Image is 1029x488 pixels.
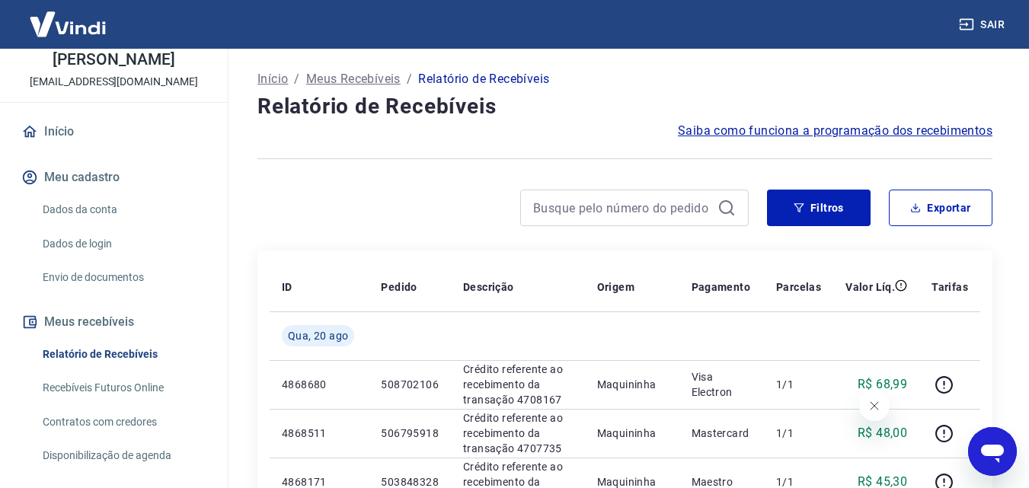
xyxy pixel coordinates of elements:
p: 4868680 [282,377,356,392]
p: / [407,70,412,88]
p: 506795918 [381,426,439,441]
p: R$ 68,99 [858,375,907,394]
a: Disponibilização de agenda [37,440,209,471]
p: 1/1 [776,377,821,392]
p: 4868511 [282,426,356,441]
input: Busque pelo número do pedido [533,196,711,219]
p: ID [282,279,292,295]
p: Pagamento [692,279,751,295]
a: Dados da conta [37,194,209,225]
button: Meu cadastro [18,161,209,194]
img: Vindi [18,1,117,47]
p: Tarifas [932,279,968,295]
p: Descrição [463,279,514,295]
iframe: Fechar mensagem [859,391,890,421]
a: Saiba como funciona a programação dos recebimentos [678,122,992,140]
p: Maquininha [597,377,667,392]
a: Meus Recebíveis [306,70,401,88]
p: [PERSON_NAME] [53,52,174,68]
a: Contratos com credores [37,407,209,438]
p: Crédito referente ao recebimento da transação 4707735 [463,410,573,456]
p: Visa Electron [692,369,752,400]
p: Relatório de Recebíveis [418,70,549,88]
button: Meus recebíveis [18,305,209,339]
span: Olá! Precisa de ajuda? [9,11,128,23]
span: Qua, 20 ago [288,328,348,343]
p: Parcelas [776,279,821,295]
a: Envio de documentos [37,262,209,293]
p: Maquininha [597,426,667,441]
a: Início [18,115,209,148]
p: [EMAIL_ADDRESS][DOMAIN_NAME] [30,74,198,90]
iframe: Botão para abrir a janela de mensagens [968,427,1017,476]
h4: Relatório de Recebíveis [257,91,992,122]
a: Início [257,70,288,88]
p: Origem [597,279,634,295]
p: Pedido [381,279,417,295]
p: / [294,70,299,88]
p: 508702106 [381,377,439,392]
p: R$ 48,00 [858,424,907,442]
a: Recebíveis Futuros Online [37,372,209,403]
p: Valor Líq. [845,279,895,295]
p: 1/1 [776,426,821,441]
a: Dados de login [37,228,209,260]
p: Crédito referente ao recebimento da transação 4708167 [463,362,573,407]
p: Mastercard [692,426,752,441]
a: Relatório de Recebíveis [37,339,209,370]
button: Sair [956,11,1011,39]
button: Filtros [767,190,871,226]
button: Exportar [889,190,992,226]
